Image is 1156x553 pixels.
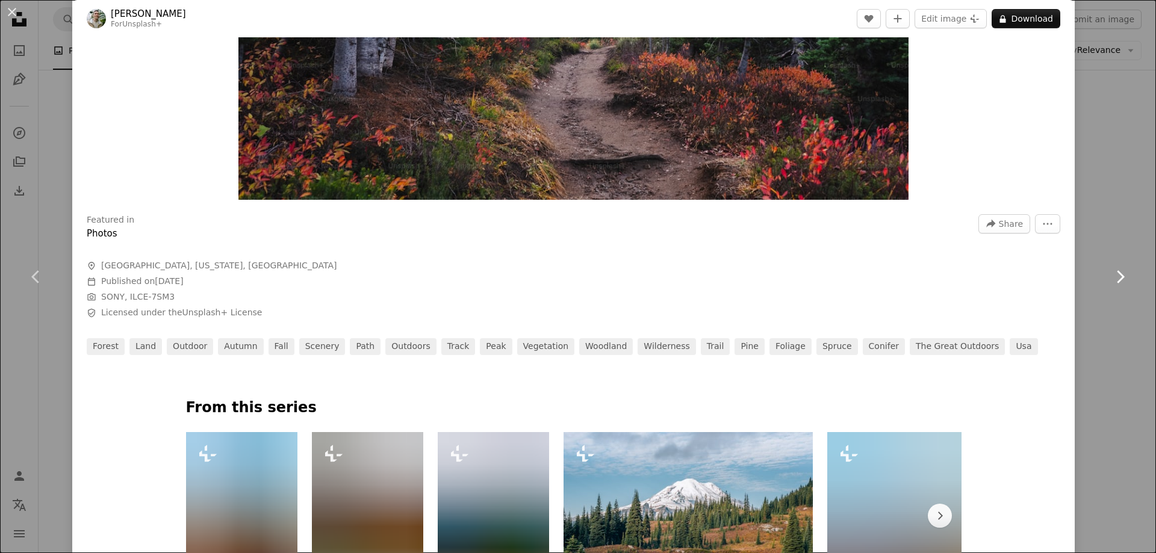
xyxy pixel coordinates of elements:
button: scroll list to the right [928,504,952,528]
time: October 26, 2023 at 9:14:25 AM GMT+3 [155,276,183,286]
a: a rocky trail in the mountains with trees in the background [312,510,423,521]
img: Go to Josh Hild's profile [87,9,106,28]
a: conifer [863,338,905,355]
button: More Actions [1035,214,1060,233]
a: a dirt path with trees and a mountain in the background [827,510,1077,521]
button: Edit image [915,9,987,28]
a: Unsplash+ License [182,307,263,317]
button: Download [992,9,1060,28]
span: Published on [101,276,184,286]
a: peak [480,338,512,355]
button: SONY, ILCE-7SM3 [101,291,175,303]
a: land [129,338,162,355]
a: path [350,338,381,355]
a: a path in the middle of a field with trees in the background [186,510,297,521]
a: wilderness [638,338,695,355]
a: Unsplash+ [122,20,162,28]
a: a mountain covered in snow and surrounded by trees [438,510,549,521]
div: For [111,20,186,29]
a: usa [1010,338,1037,355]
span: [GEOGRAPHIC_DATA], [US_STATE], [GEOGRAPHIC_DATA] [101,260,337,272]
a: scenery [299,338,346,355]
span: Licensed under the [101,307,262,319]
button: Add to Collection [886,9,910,28]
a: fall [269,338,294,355]
p: From this series [186,398,962,418]
a: Photos [87,228,117,239]
a: track [441,338,476,355]
a: [PERSON_NAME] [111,8,186,20]
a: a snow covered mountain with a lake in the foreground [564,510,813,521]
a: autumn [218,338,263,355]
span: Share [999,215,1023,233]
a: woodland [579,338,633,355]
a: pine [735,338,765,355]
a: trail [701,338,730,355]
a: the great outdoors [910,338,1005,355]
a: outdoor [167,338,213,355]
a: vegetation [517,338,575,355]
a: outdoors [385,338,436,355]
a: forest [87,338,125,355]
button: Like [857,9,881,28]
a: foliage [769,338,812,355]
a: Next [1084,219,1156,335]
button: Share this image [978,214,1030,233]
h3: Featured in [87,214,134,226]
a: spruce [816,338,858,355]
